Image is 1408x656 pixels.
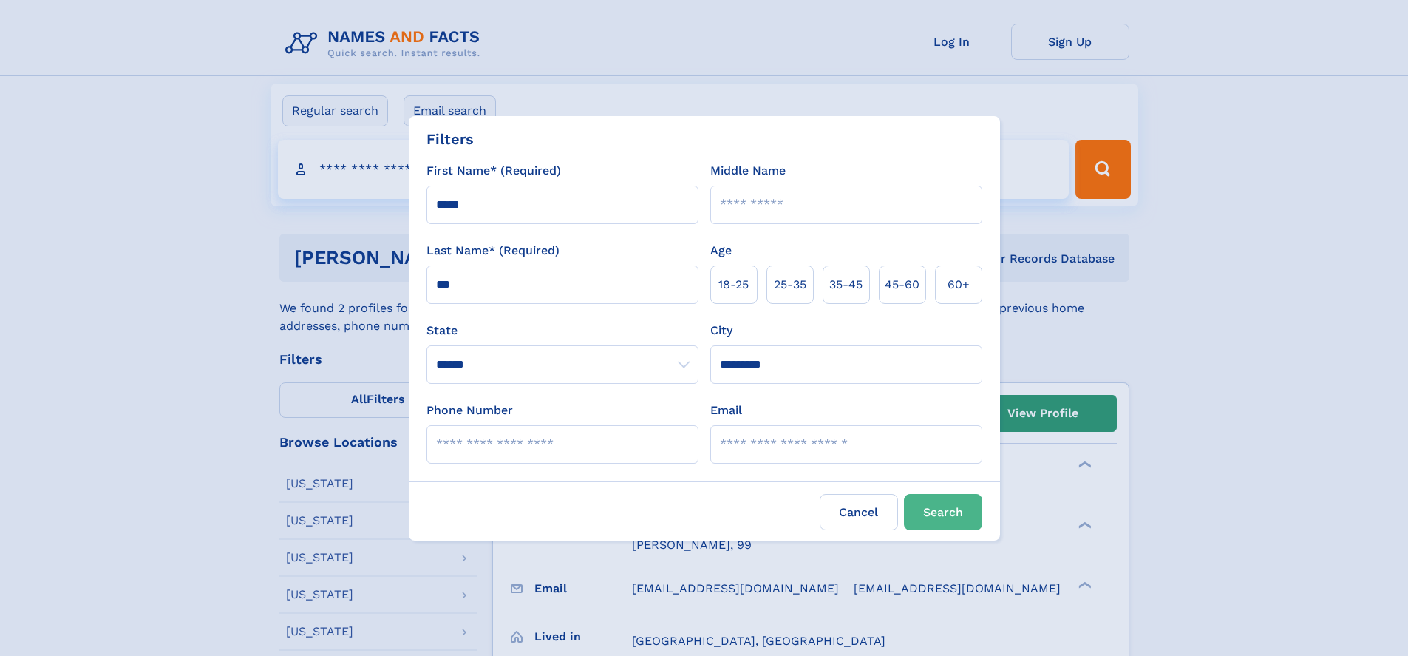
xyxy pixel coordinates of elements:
[948,276,970,294] span: 60+
[426,128,474,150] div: Filters
[710,322,732,339] label: City
[710,242,732,260] label: Age
[820,494,898,530] label: Cancel
[885,276,919,294] span: 45‑60
[718,276,749,294] span: 18‑25
[774,276,806,294] span: 25‑35
[426,322,698,339] label: State
[904,494,982,530] button: Search
[829,276,863,294] span: 35‑45
[426,242,560,260] label: Last Name* (Required)
[710,402,742,419] label: Email
[710,162,786,180] label: Middle Name
[426,402,513,419] label: Phone Number
[426,162,561,180] label: First Name* (Required)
